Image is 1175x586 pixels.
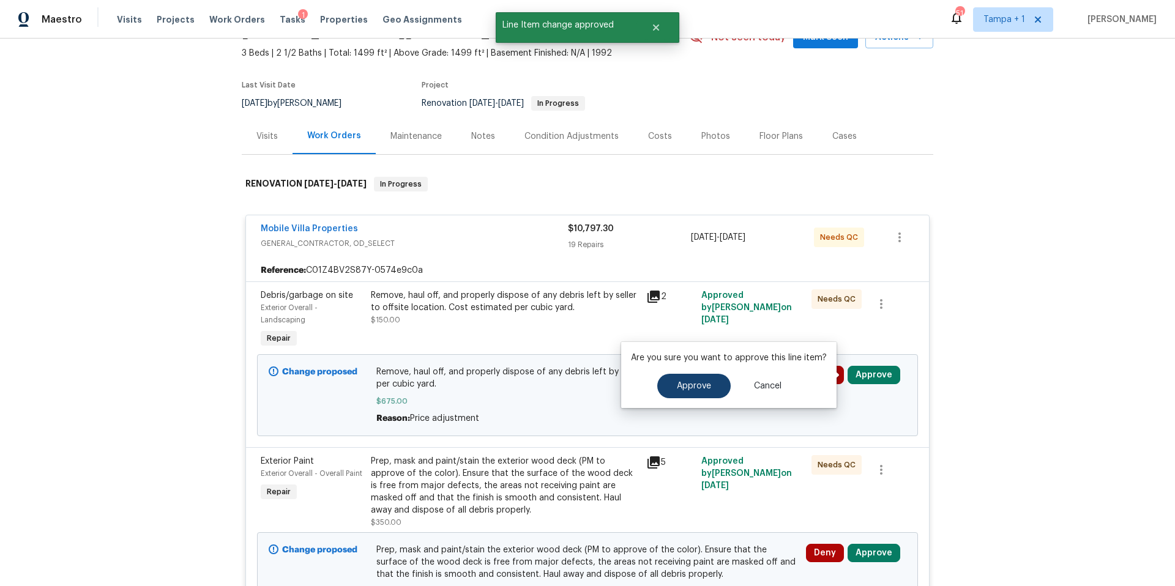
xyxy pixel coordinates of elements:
span: Geo Assignments [382,13,462,26]
div: Costs [648,130,672,143]
span: Exterior Overall - Landscaping [261,304,318,324]
span: Maestro [42,13,82,26]
b: Change proposed [282,368,357,376]
span: Exterior Paint [261,457,314,465]
div: Visits [256,130,278,143]
span: Exterior Overall - Overall Paint [261,470,362,477]
span: [DATE] [304,179,334,188]
span: $10,797.30 [568,224,614,233]
b: Reference: [261,264,306,276]
span: Projects [157,13,195,26]
div: C01Z4BV2S87Y-0574e9c0a [246,259,929,281]
span: Needs QC [818,459,860,471]
span: [DATE] [242,99,267,108]
div: Cases [832,130,857,143]
span: Renovation [422,99,585,108]
span: [DATE] [720,233,745,242]
button: Approve [848,544,900,562]
span: Project [422,81,449,89]
span: [DATE] [701,316,729,324]
span: $150.00 [371,316,400,324]
div: 51 [955,7,964,20]
span: Needs QC [818,293,860,305]
span: Repair [262,486,296,498]
span: Visits [117,13,142,26]
span: Approved by [PERSON_NAME] on [701,291,792,324]
span: [DATE] [337,179,367,188]
button: Close [636,15,676,40]
span: Repair [262,332,296,344]
div: 2 [646,289,694,304]
span: Remove, haul off, and properly dispose of any debris left by seller to offsite location. Cost est... [376,366,799,390]
span: - [304,179,367,188]
span: Approve [677,382,711,391]
span: [DATE] [498,99,524,108]
div: RENOVATION [DATE]-[DATE]In Progress [242,165,933,204]
span: Tasks [280,15,305,24]
span: Cancel [754,382,781,391]
p: Are you sure you want to approve this line item? [631,352,827,364]
span: [DATE] [691,233,717,242]
div: Notes [471,130,495,143]
div: 5 [646,455,694,470]
button: Deny [806,544,844,562]
div: Work Orders [307,130,361,142]
span: Tampa + 1 [983,13,1025,26]
span: Line Item change approved [496,12,636,38]
span: Debris/garbage on site [261,291,353,300]
button: Approve [657,374,731,398]
button: Approve [848,366,900,384]
a: Mobile Villa Properties [261,224,358,233]
span: Needs QC [820,231,863,243]
span: In Progress [375,178,427,190]
span: Last Visit Date [242,81,296,89]
span: Properties [320,13,368,26]
div: 19 Repairs [568,239,691,251]
b: Change proposed [282,546,357,554]
span: [DATE] [469,99,495,108]
div: Remove, haul off, and properly dispose of any debris left by seller to offsite location. Cost est... [371,289,639,314]
span: GENERAL_CONTRACTOR, OD_SELECT [261,237,568,250]
span: [DATE] [701,481,729,490]
span: Reason: [376,414,410,423]
div: by [PERSON_NAME] [242,96,356,111]
div: Maintenance [390,130,442,143]
div: Floor Plans [759,130,803,143]
div: 1 [298,9,308,21]
span: Price adjustment [410,414,479,423]
span: Work Orders [209,13,265,26]
h6: RENOVATION [245,177,367,191]
span: - [469,99,524,108]
span: In Progress [532,100,584,107]
div: Photos [701,130,730,143]
div: Condition Adjustments [524,130,619,143]
span: 3 Beds | 2 1/2 Baths | Total: 1499 ft² | Above Grade: 1499 ft² | Basement Finished: N/A | 1992 [242,47,689,59]
span: $675.00 [376,395,799,407]
span: - [691,231,745,243]
span: [PERSON_NAME] [1083,13,1157,26]
span: Prep, mask and paint/stain the exterior wood deck (PM to approve of the color). Ensure that the s... [376,544,799,580]
button: Cancel [734,374,801,398]
div: Prep, mask and paint/stain the exterior wood deck (PM to approve of the color). Ensure that the s... [371,455,639,516]
span: Approved by [PERSON_NAME] on [701,457,792,490]
span: $350.00 [371,519,401,526]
